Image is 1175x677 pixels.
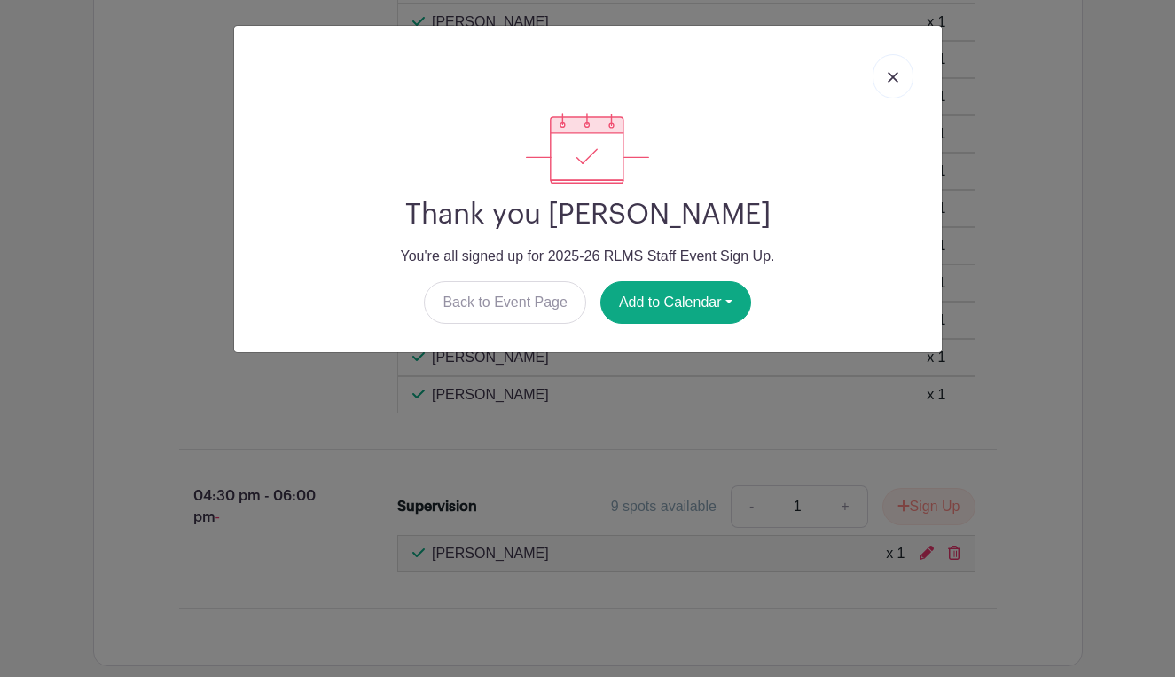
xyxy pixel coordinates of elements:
[888,72,898,83] img: close_button-5f87c8562297e5c2d7936805f587ecaba9071eb48480494691a3f1689db116b3.svg
[600,281,751,324] button: Add to Calendar
[526,113,648,184] img: signup_complete-c468d5dda3e2740ee63a24cb0ba0d3ce5d8a4ecd24259e683200fb1569d990c8.svg
[248,246,928,267] p: You're all signed up for 2025-26 RLMS Staff Event Sign Up.
[248,198,928,232] h2: Thank you [PERSON_NAME]
[424,281,586,324] a: Back to Event Page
